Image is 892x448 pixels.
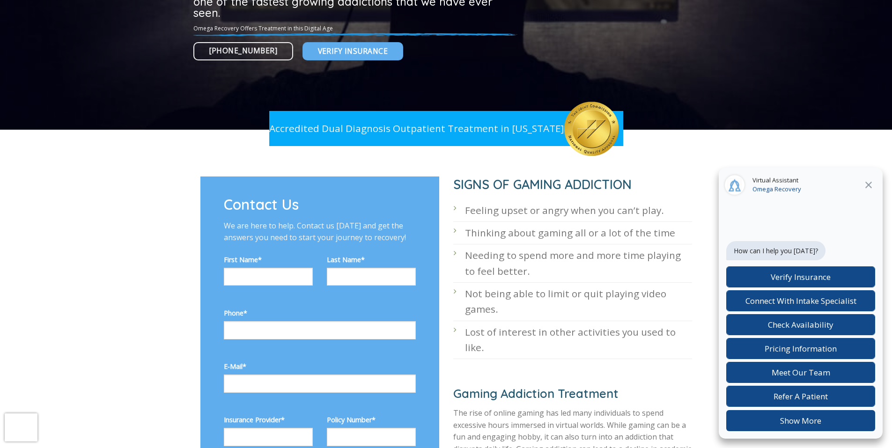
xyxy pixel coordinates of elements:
a: [PHONE_NUMBER] [193,42,294,60]
span: [PHONE_NUMBER] [209,45,278,57]
p: Accredited Dual Diagnosis Outpatient Treatment in [US_STATE] [269,121,564,136]
label: E-Mail* [224,361,416,372]
li: Needing to spend more and more time playing to feel better. [453,244,692,283]
li: Lost of interest in other activities you used to like. [453,321,692,360]
p: Omega Recovery Offers Treatment in this Digital Age [193,24,522,33]
span: Contact Us [224,195,299,213]
label: First Name* [224,254,313,265]
label: Last Name* [327,254,416,265]
a: Verify Insurance [302,42,403,60]
li: Feeling upset or angry when you can’t play. [453,199,692,222]
li: Not being able to limit or quit playing video games. [453,283,692,321]
label: Phone* [224,308,416,318]
h2: Gaming Addiction Treatment [453,386,692,401]
p: We are here to help. Contact us [DATE] and get the answers you need to start your journey to reco... [224,220,416,244]
li: Thinking about gaming all or a lot of the time [453,222,692,244]
label: Insurance Provider* [224,414,313,425]
h1: SIGNS OF GAMING ADDICTION [453,176,692,193]
label: Policy Number* [327,414,416,425]
span: Verify Insurance [318,45,388,57]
